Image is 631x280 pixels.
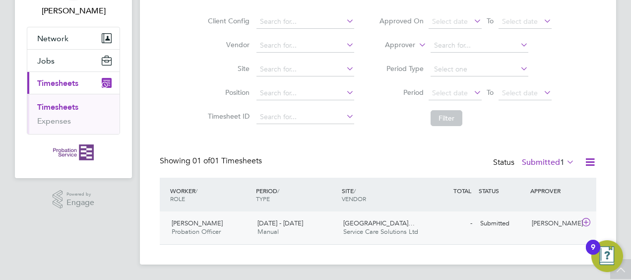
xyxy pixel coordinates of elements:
a: Timesheets [37,102,78,112]
input: Search for... [256,63,354,76]
div: - [425,215,476,232]
span: Jobs [37,56,55,66]
label: Period Type [379,64,424,73]
label: Client Config [205,16,250,25]
button: Filter [431,110,462,126]
span: [GEOGRAPHIC_DATA]… [343,219,415,227]
a: Powered byEngage [53,190,95,209]
span: VENDOR [342,195,366,203]
span: 01 Timesheets [192,156,262,166]
div: SITE [339,182,425,208]
span: Select date [432,88,468,97]
span: TOTAL [453,187,471,195]
span: ROLE [170,195,185,203]
span: / [277,187,279,195]
span: [PERSON_NAME] [172,219,223,227]
div: Timesheets [27,94,120,134]
span: [DATE] - [DATE] [257,219,303,227]
input: Search for... [256,86,354,100]
span: Engage [66,199,94,207]
span: 01 of [192,156,210,166]
span: Select date [432,17,468,26]
input: Search for... [431,39,528,53]
div: 9 [591,247,595,260]
input: Select one [431,63,528,76]
div: PERIOD [253,182,339,208]
img: probationservice-logo-retina.png [53,144,93,160]
button: Jobs [27,50,120,71]
label: Approver [371,40,415,50]
button: Network [27,27,120,49]
span: / [354,187,356,195]
span: Network [37,34,68,43]
span: / [195,187,197,195]
span: TYPE [256,195,270,203]
span: Select date [502,88,538,97]
label: Site [205,64,250,73]
button: Timesheets [27,72,120,94]
a: Go to home page [27,144,120,160]
input: Search for... [256,39,354,53]
span: Sian Newlan [27,5,120,17]
div: Showing [160,156,264,166]
input: Search for... [256,15,354,29]
span: 1 [560,157,565,167]
div: APPROVER [528,182,579,200]
span: Select date [502,17,538,26]
div: WORKER [168,182,253,208]
span: To [484,14,497,27]
div: Submitted [476,215,528,232]
label: Timesheet ID [205,112,250,121]
label: Approved On [379,16,424,25]
label: Position [205,88,250,97]
a: Expenses [37,116,71,126]
div: [PERSON_NAME] [528,215,579,232]
span: Service Care Solutions Ltd [343,227,418,236]
div: STATUS [476,182,528,200]
span: Manual [257,227,279,236]
span: Probation Officer [172,227,221,236]
span: Timesheets [37,78,78,88]
div: Status [493,156,576,170]
input: Search for... [256,110,354,124]
label: Period [379,88,424,97]
button: Open Resource Center, 9 new notifications [591,240,623,272]
label: Vendor [205,40,250,49]
span: Powered by [66,190,94,199]
span: To [484,86,497,99]
label: Submitted [522,157,574,167]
